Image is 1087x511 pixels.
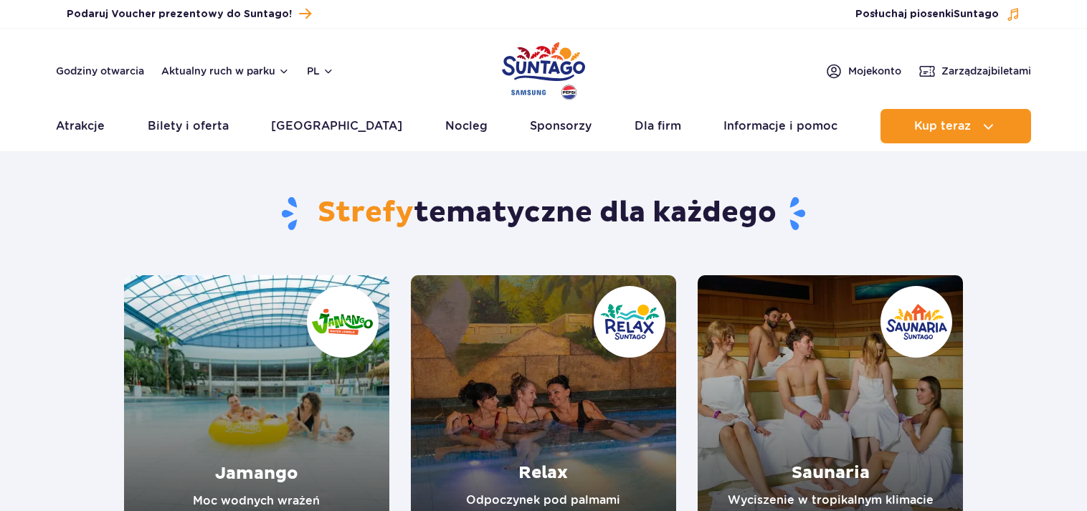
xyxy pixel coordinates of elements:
[914,120,971,133] span: Kup teraz
[825,62,901,80] a: Mojekonto
[318,195,414,231] span: Strefy
[530,109,592,143] a: Sponsorzy
[307,64,334,78] button: pl
[56,109,105,143] a: Atrakcje
[445,109,488,143] a: Nocleg
[723,109,837,143] a: Informacje i pomoc
[635,109,681,143] a: Dla firm
[502,36,585,102] a: Park of Poland
[148,109,229,143] a: Bilety i oferta
[855,7,1020,22] button: Posłuchaj piosenkiSuntago
[880,109,1031,143] button: Kup teraz
[67,4,311,24] a: Podaruj Voucher prezentowy do Suntago!
[941,64,1031,78] span: Zarządzaj biletami
[954,9,999,19] span: Suntago
[56,64,144,78] a: Godziny otwarcia
[271,109,402,143] a: [GEOGRAPHIC_DATA]
[848,64,901,78] span: Moje konto
[161,65,290,77] button: Aktualny ruch w parku
[124,195,964,232] h1: tematyczne dla każdego
[919,62,1031,80] a: Zarządzajbiletami
[855,7,999,22] span: Posłuchaj piosenki
[67,7,292,22] span: Podaruj Voucher prezentowy do Suntago!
